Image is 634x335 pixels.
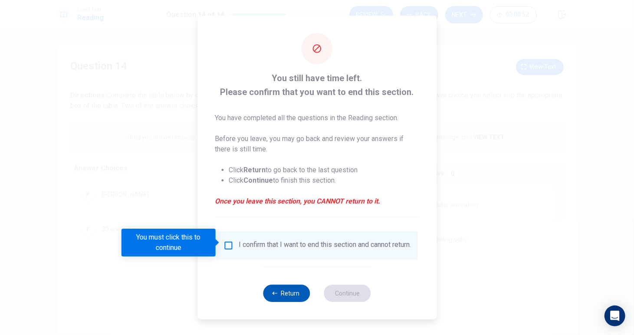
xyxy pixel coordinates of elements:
p: You have completed all the questions in the Reading section. [215,113,419,123]
em: Once you leave this section, you CANNOT return to it. [215,196,419,207]
button: Return [263,285,310,302]
span: You still have time left. Please confirm that you want to end this section. [215,71,419,99]
div: You must click this to continue [122,229,216,256]
div: Open Intercom Messenger [604,305,625,326]
span: You must click this to continue [223,240,233,251]
div: I confirm that I want to end this section and cannot return. [239,240,411,251]
li: Click to finish this section. [229,175,419,186]
strong: Continue [243,176,273,184]
p: Before you leave, you may go back and review your answers if there is still time. [215,134,419,154]
button: Continue [324,285,371,302]
strong: Return [243,166,266,174]
li: Click to go back to the last question [229,165,419,175]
